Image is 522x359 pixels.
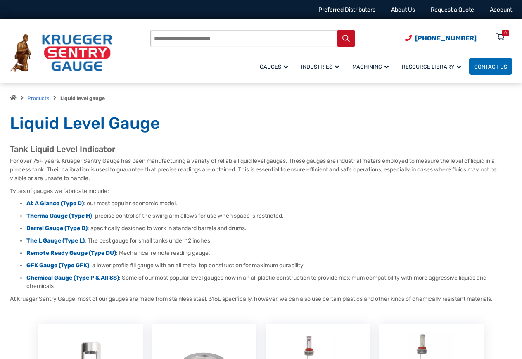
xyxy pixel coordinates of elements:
a: At A Glance (Type D) [26,200,84,207]
a: Preferred Distributors [318,6,375,13]
div: 0 [504,30,507,36]
span: Gauges [260,64,288,70]
a: The L Gauge (Type L) [26,237,85,244]
a: GFK Gauge (Type GFK) [26,262,89,269]
h2: Tank Liquid Level Indicator [10,144,512,155]
a: Industries [296,57,347,76]
p: Types of gauges we fabricate include: [10,187,512,195]
a: Account [490,6,512,13]
a: Therma Gauge (Type H) [26,212,92,219]
span: Industries [301,64,339,70]
a: About Us [391,6,415,13]
li: : Some of our most popular level gauges now in an all plastic construction to provide maximum com... [26,274,512,290]
span: Resource Library [402,64,461,70]
a: Contact Us [469,58,512,75]
li: : our most popular economic model. [26,200,512,208]
img: Krueger Sentry Gauge [10,34,112,72]
a: Barrel Gauge (Type B) [26,225,88,232]
span: Contact Us [474,64,507,70]
li: : precise control of the swing arm allows for use when space is restricted. [26,212,512,220]
p: At Krueger Sentry Gauge, most of our gauges are made from stainless steel, 316L specifically, how... [10,295,512,303]
a: Phone Number (920) 434-8860 [405,33,477,43]
a: Chemical Gauge (Type P & All SS) [26,274,119,281]
li: : a lower profile fill gauge with an all metal top construction for maximum durability [26,262,512,270]
a: Gauges [255,57,296,76]
a: Products [28,95,49,101]
a: Request a Quote [431,6,474,13]
span: [PHONE_NUMBER] [415,34,477,42]
li: : Mechanical remote reading gauge. [26,249,512,257]
a: Resource Library [397,57,469,76]
a: Machining [347,57,397,76]
p: For over 75+ years, Krueger Sentry Gauge has been manufacturing a variety of reliable liquid leve... [10,157,512,183]
li: : The best gauge for small tanks under 12 inches. [26,237,512,245]
strong: Therma Gauge (Type H [26,212,90,219]
h1: Liquid Level Gauge [10,113,512,134]
a: Remote Ready Gauge (Type DU) [26,250,116,257]
li: : specifically designed to work in standard barrels and drums. [26,224,512,233]
span: Machining [352,64,389,70]
strong: Liquid level gauge [60,95,105,101]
